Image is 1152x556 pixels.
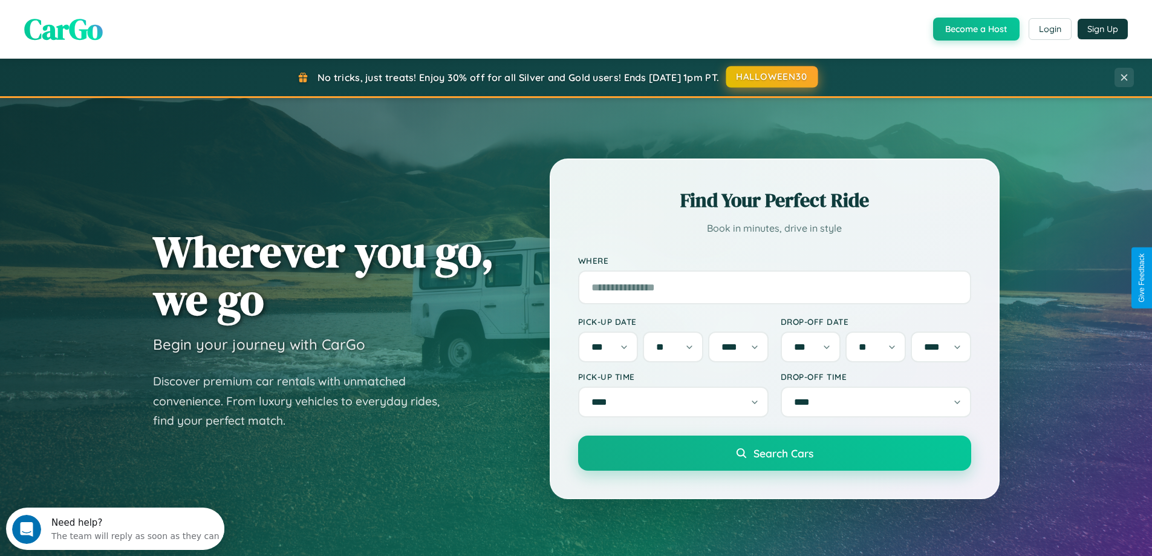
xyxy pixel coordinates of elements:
[933,18,1020,41] button: Become a Host
[578,187,971,214] h2: Find Your Perfect Ride
[726,66,818,88] button: HALLOWEEN30
[45,10,213,20] div: Need help?
[153,227,494,323] h1: Wherever you go, we go
[1078,19,1128,39] button: Sign Up
[153,335,365,353] h3: Begin your journey with CarGo
[6,508,224,550] iframe: Intercom live chat discovery launcher
[1029,18,1072,40] button: Login
[578,436,971,471] button: Search Cars
[753,446,813,460] span: Search Cars
[45,20,213,33] div: The team will reply as soon as they can
[153,371,455,431] p: Discover premium car rentals with unmatched convenience. From luxury vehicles to everyday rides, ...
[578,220,971,237] p: Book in minutes, drive in style
[781,371,971,382] label: Drop-off Time
[578,316,769,327] label: Pick-up Date
[5,5,225,38] div: Open Intercom Messenger
[781,316,971,327] label: Drop-off Date
[317,71,719,83] span: No tricks, just treats! Enjoy 30% off for all Silver and Gold users! Ends [DATE] 1pm PT.
[12,515,41,544] iframe: Intercom live chat
[578,255,971,266] label: Where
[24,9,103,49] span: CarGo
[578,371,769,382] label: Pick-up Time
[1137,253,1146,303] div: Give Feedback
